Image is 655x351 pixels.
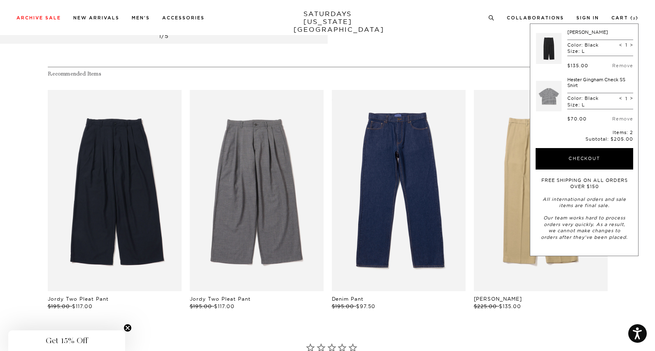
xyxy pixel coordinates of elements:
[612,63,633,68] a: Remove
[73,16,119,20] a: New Arrivals
[611,136,633,142] span: $205.00
[132,16,150,20] a: Men's
[16,16,61,20] a: Archive Sale
[48,71,608,78] h4: Recommended Items
[162,16,205,20] a: Accessories
[159,32,161,40] span: 1
[294,10,361,33] a: SATURDAYS[US_STATE][GEOGRAPHIC_DATA]
[536,136,633,142] p: Subtotal:
[474,303,497,309] span: $225.00
[567,42,599,48] p: Color: Black
[633,17,636,20] small: 2
[630,42,633,48] span: >
[567,77,625,88] a: Hester Gingham Check SS Shirt
[567,48,599,54] p: Size: L
[165,32,169,40] span: 5
[499,303,521,309] span: $135.00
[190,303,212,309] span: $195.00
[474,296,522,302] a: [PERSON_NAME]
[630,95,633,101] span: >
[567,95,599,101] p: Color: Black
[8,330,125,351] div: Get 15% OffClose teaser
[214,303,235,309] span: $117.00
[124,324,132,332] button: Close teaser
[612,116,633,122] a: Remove
[543,196,626,208] em: All international orders and sale items are final sale.
[46,336,88,346] span: Get 15% Off
[567,102,599,108] p: Size: L
[619,95,622,101] span: <
[619,42,622,48] span: <
[540,177,629,190] p: FREE SHIPPING ON ALL ORDERS OVER $150
[507,16,564,20] a: Collaborations
[72,303,93,309] span: $117.00
[536,148,633,170] button: Checkout
[48,303,70,309] span: $195.00
[48,296,109,302] a: Jordy Two Pleat Pant
[356,303,375,309] span: $97.50
[567,63,588,68] div: $135.00
[567,29,608,35] a: [PERSON_NAME]
[332,303,354,309] span: $195.00
[567,116,587,122] div: $70.00
[190,296,251,302] a: Jordy Two Pleat Pant
[576,16,599,20] a: Sign In
[541,215,628,240] em: Our team works hard to process orders very quickly. As a result, we cannot make changes to orders...
[332,296,364,302] a: Denim Pant
[611,16,639,20] a: Cart (2)
[536,130,633,135] p: Items: 2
